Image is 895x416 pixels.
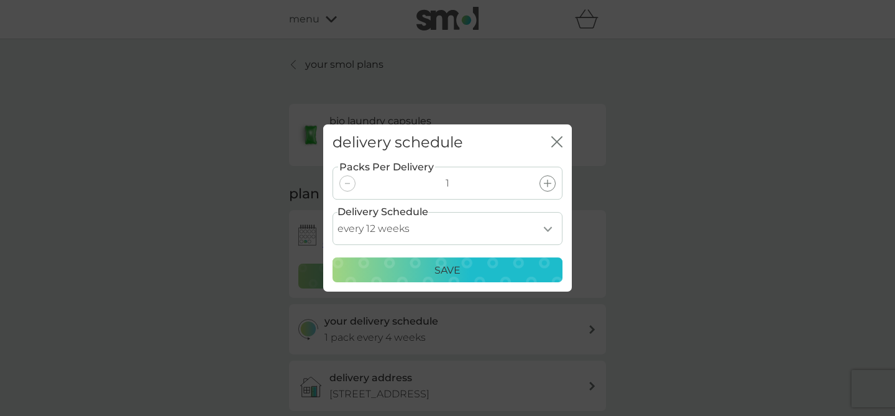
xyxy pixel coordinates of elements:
label: Delivery Schedule [337,204,428,220]
p: Save [434,262,461,279]
p: 1 [446,175,449,192]
button: Save [333,257,562,282]
button: close [551,136,562,149]
h2: delivery schedule [333,134,463,152]
label: Packs Per Delivery [338,159,435,175]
